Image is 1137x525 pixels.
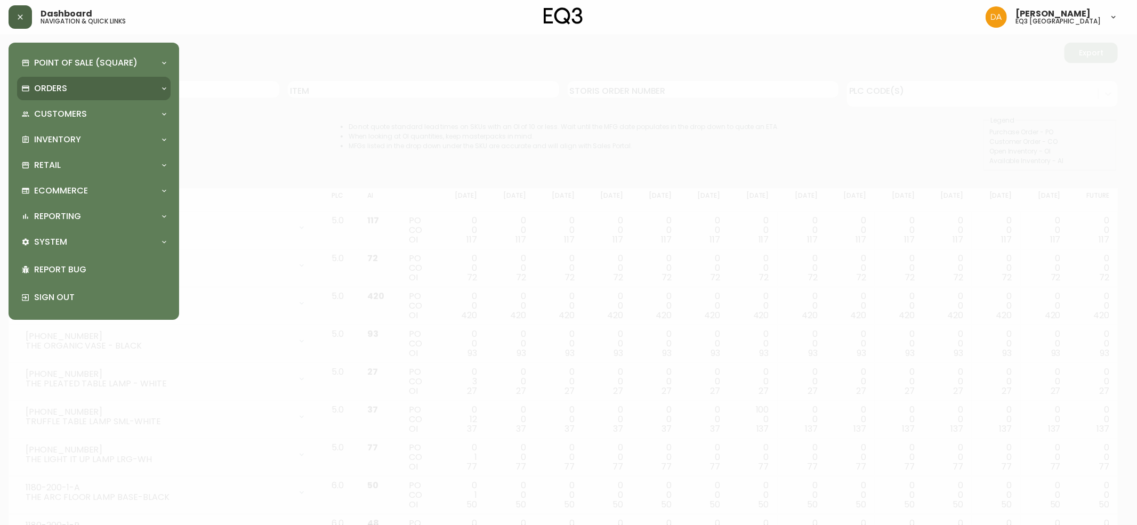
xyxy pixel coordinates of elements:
[1015,10,1091,18] span: [PERSON_NAME]
[41,10,92,18] span: Dashboard
[17,205,171,228] div: Reporting
[17,102,171,126] div: Customers
[34,83,67,94] p: Orders
[34,236,67,248] p: System
[17,154,171,177] div: Retail
[34,57,138,69] p: Point of Sale (Square)
[17,51,171,75] div: Point of Sale (Square)
[17,230,171,254] div: System
[17,179,171,203] div: Ecommerce
[17,77,171,100] div: Orders
[34,159,61,171] p: Retail
[34,134,81,146] p: Inventory
[544,7,583,25] img: logo
[34,185,88,197] p: Ecommerce
[17,256,171,284] div: Report Bug
[17,128,171,151] div: Inventory
[34,108,87,120] p: Customers
[34,292,166,303] p: Sign Out
[34,264,166,276] p: Report Bug
[986,6,1007,28] img: dd1a7e8db21a0ac8adbf82b84ca05374
[41,18,126,25] h5: navigation & quick links
[1015,18,1101,25] h5: eq3 [GEOGRAPHIC_DATA]
[17,284,171,311] div: Sign Out
[34,211,81,222] p: Reporting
